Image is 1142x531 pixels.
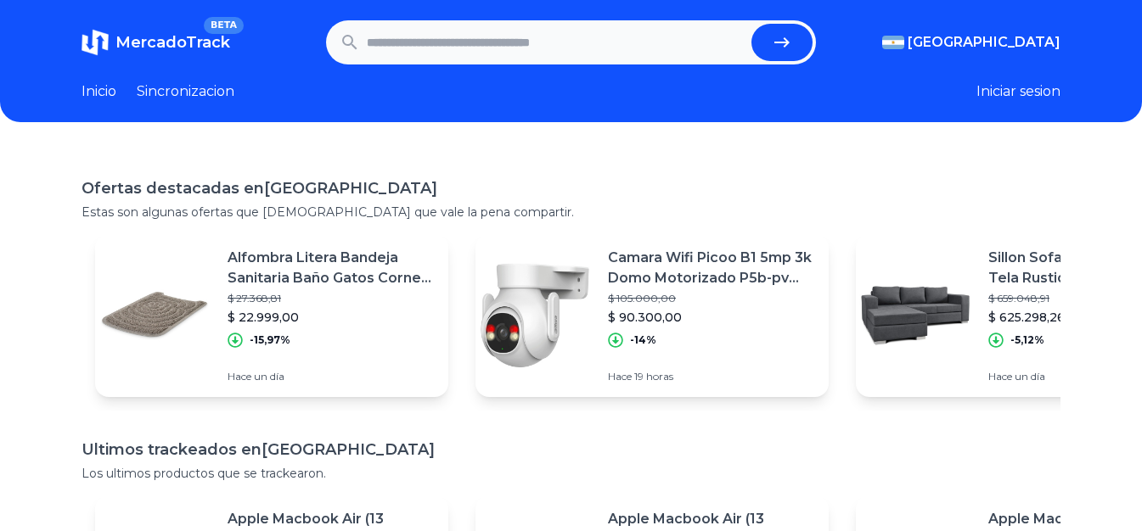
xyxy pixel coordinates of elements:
a: Featured imageCamara Wifi Picoo B1 5mp 3k Domo Motorizado P5b-pv Dahua Ext$ 105.000,00$ 90.300,00... [475,234,829,397]
button: [GEOGRAPHIC_DATA] [882,32,1060,53]
p: $ 22.999,00 [228,309,435,326]
span: BETA [204,17,244,34]
img: Featured image [95,256,214,375]
a: MercadoTrackBETA [82,29,230,56]
a: Featured imageAlfombra Litera Bandeja Sanitaria Baño Gatos Corner Savic$ 27.368,81$ 22.999,00-15,... [95,234,448,397]
a: Sincronizacion [137,81,234,102]
p: -14% [630,333,656,347]
span: MercadoTrack [115,33,230,52]
p: Hace un día [228,370,435,383]
p: Camara Wifi Picoo B1 5mp 3k Domo Motorizado P5b-pv Dahua Ext [608,248,815,288]
img: Argentina [882,36,904,49]
p: -5,12% [1010,333,1044,347]
p: Alfombra Litera Bandeja Sanitaria Baño Gatos Corner Savic [228,248,435,288]
p: $ 90.300,00 [608,309,815,326]
span: [GEOGRAPHIC_DATA] [908,32,1060,53]
p: Los ultimos productos que se trackearon. [82,465,1060,482]
img: Featured image [856,256,975,375]
p: $ 27.368,81 [228,292,435,305]
img: Featured image [475,256,594,375]
h1: Ultimos trackeados en [GEOGRAPHIC_DATA] [82,438,1060,461]
button: Iniciar sesion [976,81,1060,102]
h1: Ofertas destacadas en [GEOGRAPHIC_DATA] [82,176,1060,200]
img: MercadoTrack [82,29,109,56]
p: $ 105.000,00 [608,292,815,305]
p: Hace 19 horas [608,370,815,383]
p: Estas son algunas ofertas que [DEMOGRAPHIC_DATA] que vale la pena compartir. [82,204,1060,221]
a: Inicio [82,81,116,102]
p: -15,97% [250,333,290,347]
